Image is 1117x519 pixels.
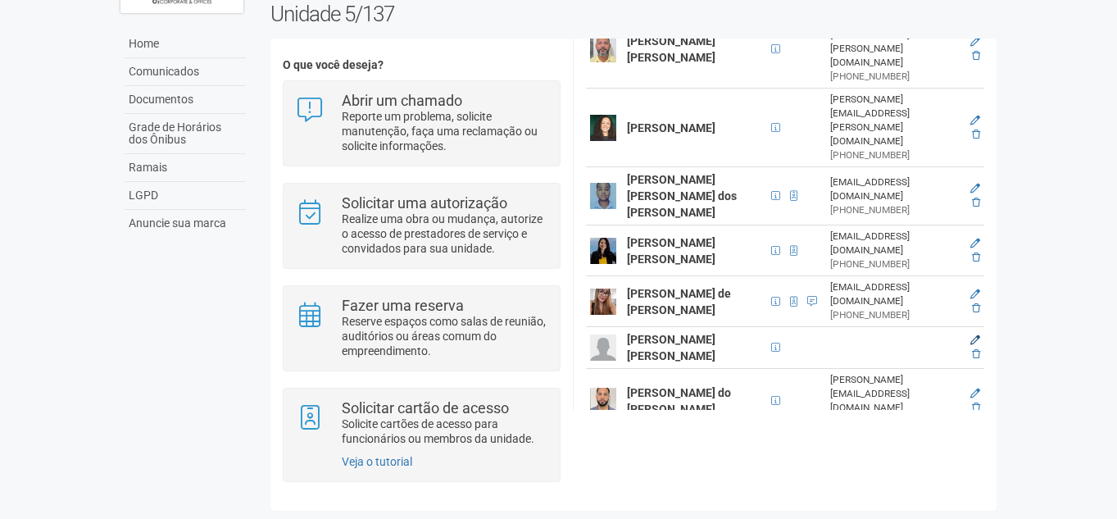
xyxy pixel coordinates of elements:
a: Editar membro [970,289,980,300]
a: Editar membro [970,36,980,48]
img: user.png [590,115,616,141]
div: [EMAIL_ADDRESS][DOMAIN_NAME] [830,280,960,308]
div: [PERSON_NAME][EMAIL_ADDRESS][DOMAIN_NAME] [830,373,960,415]
div: [PHONE_NUMBER] [830,148,960,162]
img: user.png [590,238,616,264]
img: user.png [590,183,616,209]
h4: O que você deseja? [283,59,561,71]
a: Excluir membro [972,252,980,263]
div: [PHONE_NUMBER] [830,70,960,84]
p: Reserve espaços como salas de reunião, auditórios ou áreas comum do empreendimento. [342,314,547,358]
a: Fazer uma reserva Reserve espaços como salas de reunião, auditórios ou áreas comum do empreendime... [296,298,547,358]
div: [PERSON_NAME][EMAIL_ADDRESS][PERSON_NAME][DOMAIN_NAME] [830,14,960,70]
a: Solicitar cartão de acesso Solicite cartões de acesso para funcionários ou membros da unidade. [296,401,547,446]
a: Editar membro [970,115,980,126]
strong: [PERSON_NAME] [PERSON_NAME] [627,236,715,266]
h2: Unidade 5/137 [270,2,997,26]
div: [PERSON_NAME][EMAIL_ADDRESS][PERSON_NAME][DOMAIN_NAME] [830,93,960,148]
a: Editar membro [970,335,980,346]
strong: Abrir um chamado [342,92,462,109]
a: LGPD [125,182,246,210]
strong: [PERSON_NAME] [627,121,715,134]
a: Solicitar uma autorização Realize uma obra ou mudança, autorize o acesso de prestadores de serviç... [296,196,547,256]
p: Reporte um problema, solicite manutenção, faça uma reclamação ou solicite informações. [342,109,547,153]
div: [EMAIL_ADDRESS][DOMAIN_NAME] [830,175,960,203]
strong: [PERSON_NAME] do [PERSON_NAME] [627,386,731,416]
a: Comunicados [125,58,246,86]
a: Veja o tutorial [342,455,412,468]
p: Solicite cartões de acesso para funcionários ou membros da unidade. [342,417,547,446]
strong: [PERSON_NAME] [PERSON_NAME] dos [PERSON_NAME] [627,173,737,219]
div: [PHONE_NUMBER] [830,203,960,217]
a: Editar membro [970,183,980,194]
strong: [PERSON_NAME] de [PERSON_NAME] [627,287,731,316]
a: Editar membro [970,238,980,249]
a: Anuncie sua marca [125,210,246,237]
div: [EMAIL_ADDRESS][DOMAIN_NAME] [830,230,960,257]
a: Excluir membro [972,129,980,140]
img: user.png [590,388,616,414]
div: [PHONE_NUMBER] [830,308,960,322]
img: user.png [590,36,616,62]
a: Editar membro [970,388,980,399]
p: Realize uma obra ou mudança, autorize o acesso de prestadores de serviço e convidados para sua un... [342,212,547,256]
a: Ramais [125,154,246,182]
strong: Fazer uma reserva [342,297,464,314]
strong: [PERSON_NAME] [PERSON_NAME] [627,34,715,64]
strong: Solicitar cartão de acesso [342,399,509,417]
a: Excluir membro [972,303,980,314]
img: user.png [590,335,616,361]
img: user.png [590,289,616,315]
a: Abrir um chamado Reporte um problema, solicite manutenção, faça uma reclamação ou solicite inform... [296,93,547,153]
a: Grade de Horários dos Ônibus [125,114,246,154]
a: Excluir membro [972,197,980,208]
a: Home [125,30,246,58]
a: Excluir membro [972,50,980,61]
strong: [PERSON_NAME] [PERSON_NAME] [627,333,715,362]
div: [PHONE_NUMBER] [830,257,960,271]
a: Excluir membro [972,402,980,413]
a: Documentos [125,86,246,114]
strong: Solicitar uma autorização [342,194,507,212]
a: Excluir membro [972,348,980,360]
